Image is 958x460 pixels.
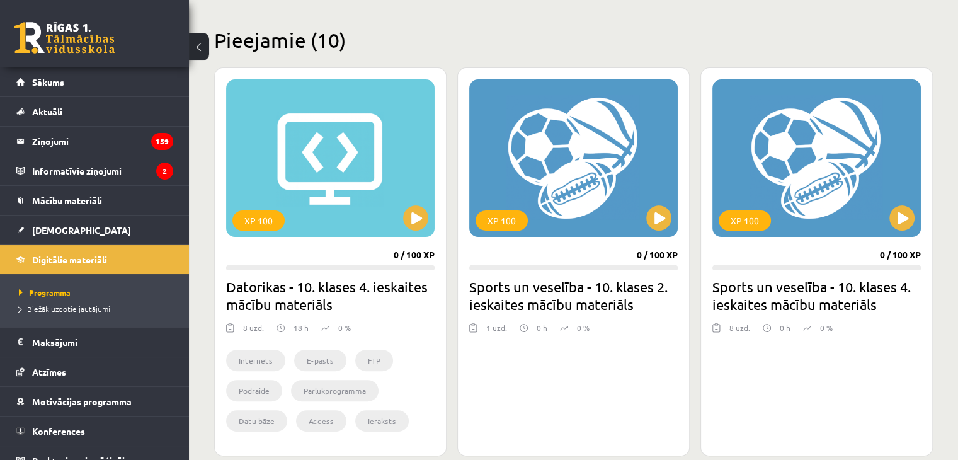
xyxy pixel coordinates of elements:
[214,28,933,52] h2: Pieejamie (10)
[537,322,547,333] p: 0 h
[16,328,173,357] a: Maksājumi
[16,97,173,126] a: Aktuāli
[16,186,173,215] a: Mācību materiāli
[232,210,285,231] div: XP 100
[32,127,173,156] legend: Ziņojumi
[780,322,790,333] p: 0 h
[32,106,62,117] span: Aktuāli
[16,156,173,185] a: Informatīvie ziņojumi2
[32,156,173,185] legend: Informatīvie ziņojumi
[355,410,409,432] li: Ieraksts
[226,380,282,401] li: Podraide
[32,366,66,377] span: Atzīmes
[820,322,833,333] p: 0 %
[32,254,107,265] span: Digitālie materiāli
[291,380,379,401] li: Pārlūkprogramma
[294,322,309,333] p: 18 h
[476,210,528,231] div: XP 100
[294,350,346,371] li: E-pasts
[16,417,173,446] a: Konferences
[226,278,435,313] h2: Datorikas - 10. klases 4. ieskaites mācību materiāls
[16,245,173,274] a: Digitālie materiāli
[296,410,346,432] li: Access
[16,357,173,386] a: Atzīmes
[16,127,173,156] a: Ziņojumi159
[355,350,393,371] li: FTP
[486,322,507,341] div: 1 uzd.
[226,410,287,432] li: Datu bāze
[32,76,64,88] span: Sākums
[19,287,176,298] a: Programma
[156,163,173,180] i: 2
[469,278,678,313] h2: Sports un veselība - 10. klases 2. ieskaites mācību materiāls
[16,387,173,416] a: Motivācijas programma
[151,133,173,150] i: 159
[712,278,921,313] h2: Sports un veselība - 10. klases 4. ieskaites mācību materiāls
[14,22,115,54] a: Rīgas 1. Tālmācības vidusskola
[19,287,71,297] span: Programma
[16,67,173,96] a: Sākums
[226,350,285,371] li: Internets
[32,328,173,357] legend: Maksājumi
[719,210,771,231] div: XP 100
[19,304,110,314] span: Biežāk uzdotie jautājumi
[16,216,173,244] a: [DEMOGRAPHIC_DATA]
[32,195,102,206] span: Mācību materiāli
[32,425,85,437] span: Konferences
[729,322,750,341] div: 8 uzd.
[577,322,590,333] p: 0 %
[338,322,351,333] p: 0 %
[19,303,176,314] a: Biežāk uzdotie jautājumi
[32,224,131,236] span: [DEMOGRAPHIC_DATA]
[243,322,264,341] div: 8 uzd.
[32,396,132,407] span: Motivācijas programma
